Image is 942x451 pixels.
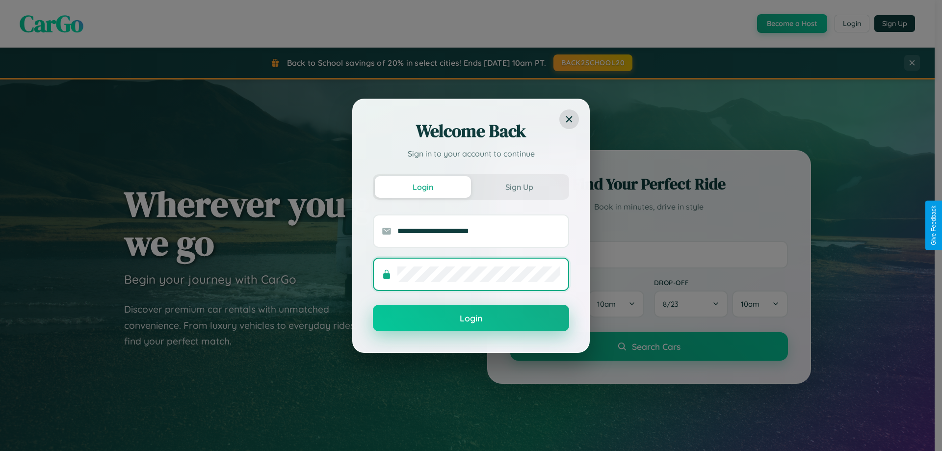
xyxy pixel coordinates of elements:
[930,206,937,245] div: Give Feedback
[471,176,567,198] button: Sign Up
[373,119,569,143] h2: Welcome Back
[373,148,569,159] p: Sign in to your account to continue
[373,305,569,331] button: Login
[375,176,471,198] button: Login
